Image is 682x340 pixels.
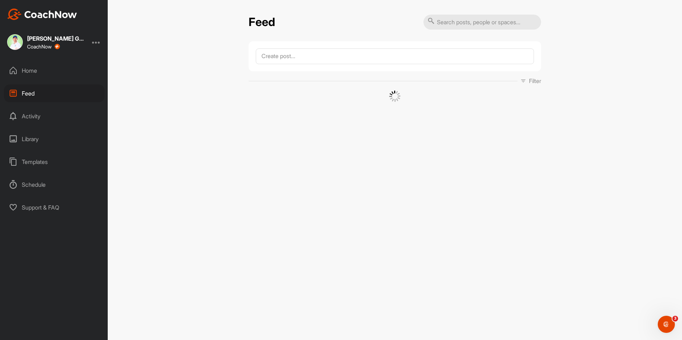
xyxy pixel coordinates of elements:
[27,36,84,41] div: [PERSON_NAME] Golf
[4,153,105,171] div: Templates
[389,91,401,102] img: G6gVgL6ErOh57ABN0eRmCEwV0I4iEi4d8EwaPGI0tHgoAbU4EAHFLEQAh+QQFCgALACwIAA4AGAASAAAEbHDJSesaOCdk+8xg...
[7,9,77,20] img: CoachNow
[27,44,60,50] div: CoachNow
[4,84,105,102] div: Feed
[423,15,541,30] input: Search posts, people or spaces...
[4,176,105,194] div: Schedule
[4,62,105,79] div: Home
[529,77,541,85] p: Filter
[4,199,105,216] div: Support & FAQ
[4,107,105,125] div: Activity
[672,316,678,321] span: 3
[249,15,275,29] h2: Feed
[4,130,105,148] div: Library
[658,316,675,333] iframe: Intercom live chat
[7,34,23,50] img: square_a4120018e3a3d6688c6919095981194a.jpg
